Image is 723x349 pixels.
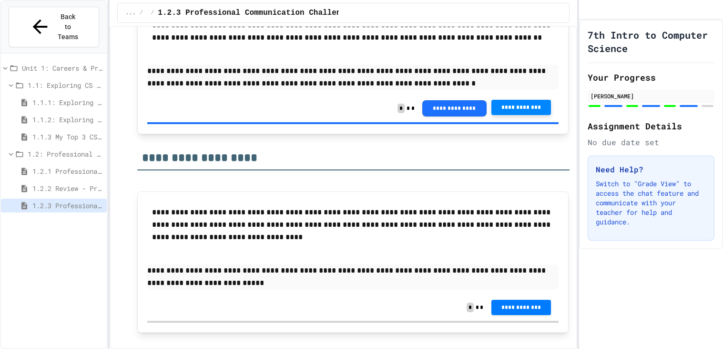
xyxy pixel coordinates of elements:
[151,9,154,17] span: /
[28,149,103,159] span: 1.2: Professional Communication
[32,183,103,193] span: 1.2.2 Review - Professional Communication
[32,166,103,176] span: 1.2.1 Professional Communication
[596,164,706,175] h3: Need Help?
[9,7,99,47] button: Back to Teams
[140,9,143,17] span: /
[588,71,714,84] h2: Your Progress
[32,132,103,142] span: 1.1.3 My Top 3 CS Careers!
[28,80,103,90] span: 1.1: Exploring CS Careers
[32,201,103,211] span: 1.2.3 Professional Communication Challenge
[57,12,79,42] span: Back to Teams
[588,28,714,55] h1: 7th Intro to Computer Science
[588,137,714,148] div: No due date set
[125,9,136,17] span: ...
[588,119,714,133] h2: Assignment Details
[32,115,103,125] span: 1.1.2: Exploring CS Careers - Review
[591,92,712,100] div: [PERSON_NAME]
[158,7,350,19] span: 1.2.3 Professional Communication Challenge
[596,179,706,227] p: Switch to "Grade View" to access the chat feature and communicate with your teacher for help and ...
[22,63,103,73] span: Unit 1: Careers & Professionalism
[32,97,103,107] span: 1.1.1: Exploring CS Careers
